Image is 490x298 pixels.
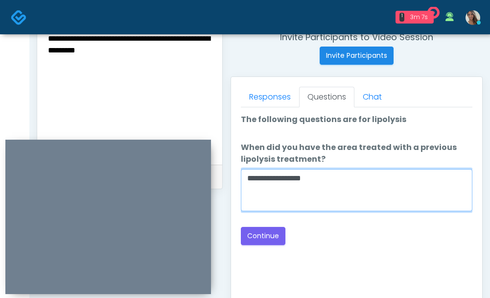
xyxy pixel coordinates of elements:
[320,47,394,65] button: Invite Participants
[241,142,472,165] label: When did you have the area treated with a previous lipolysis treatment?
[241,87,299,107] a: Responses
[390,7,440,27] a: 1 3m 7s
[466,10,480,25] img: Samantha Ly
[299,87,354,107] a: Questions
[354,87,390,107] a: Chat
[241,227,285,245] button: Continue
[399,13,404,22] div: 1
[408,13,430,22] div: 3m 7s
[8,4,37,33] button: Open LiveChat chat widget
[241,114,406,125] label: The following questions are for lipolysis
[231,32,483,43] h4: Invite Participants to Video Session
[11,9,27,25] img: Docovia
